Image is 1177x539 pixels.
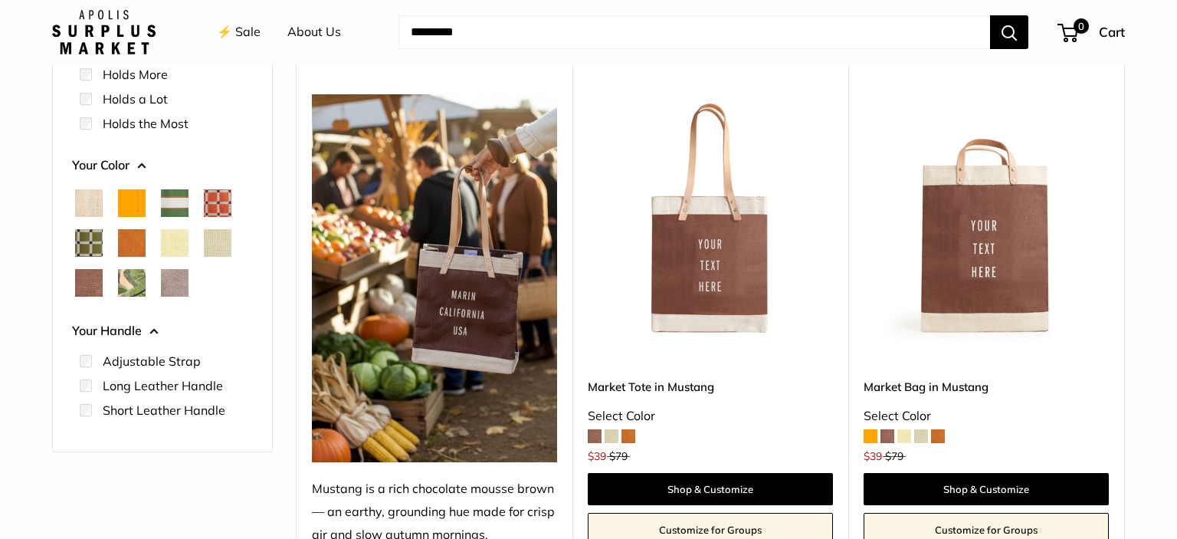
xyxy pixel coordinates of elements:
span: $39 [588,449,606,463]
button: Natural [75,189,103,217]
button: Your Color [72,154,253,177]
button: Cognac [118,229,146,257]
a: Market Bag in Mustang [864,378,1109,396]
button: Orange [118,189,146,217]
button: Chenille Window Sage [75,229,103,257]
span: $79 [885,449,903,463]
button: Daisy [161,229,189,257]
label: Short Leather Handle [103,401,225,419]
a: About Us [287,21,341,44]
img: Market Tote in Mustang [588,94,833,340]
a: Shop & Customize [588,473,833,505]
label: Holds the Most [103,114,189,133]
label: Holds More [103,65,168,84]
a: Shop & Customize [864,473,1109,505]
button: Mint Sorbet [204,229,231,257]
button: Search [990,15,1028,49]
button: Taupe [161,269,189,297]
a: 0 Cart [1059,20,1125,44]
input: Search... [398,15,990,49]
span: Cart [1099,24,1125,40]
label: Holds a Lot [103,90,168,108]
a: Market Tote in MustangMarket Tote in Mustang [588,94,833,340]
img: Market Bag in Mustang [864,94,1109,340]
img: Mustang is a rich chocolate mousse brown — an earthy, grounding hue made for crisp air and slow a... [312,94,557,462]
a: ⚡️ Sale [217,21,261,44]
img: Apolis: Surplus Market [52,10,156,54]
button: Your Handle [72,320,253,343]
span: $39 [864,449,882,463]
span: 0 [1074,18,1089,34]
span: $79 [609,449,628,463]
label: Adjustable Strap [103,352,201,370]
button: Mustang [75,269,103,297]
button: Palm Leaf [118,269,146,297]
div: Select Color [588,405,833,428]
button: Chenille Window Brick [204,189,231,217]
label: Long Leather Handle [103,376,223,395]
a: Market Bag in MustangMarket Bag in Mustang [864,94,1109,340]
a: Market Tote in Mustang [588,378,833,396]
button: Court Green [161,189,189,217]
div: Select Color [864,405,1109,428]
